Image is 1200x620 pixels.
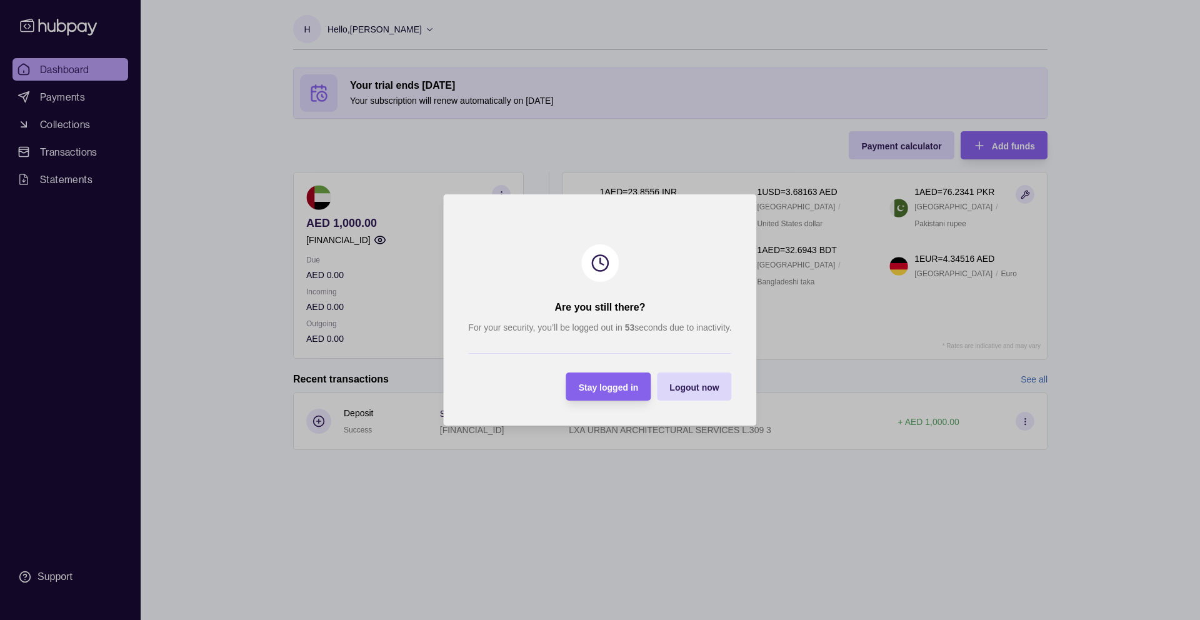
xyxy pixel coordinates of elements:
[625,322,635,332] strong: 53
[555,301,646,314] h2: Are you still there?
[669,382,719,392] span: Logout now
[468,321,731,334] p: For your security, you’ll be logged out in seconds due to inactivity.
[566,372,651,401] button: Stay logged in
[657,372,731,401] button: Logout now
[579,382,639,392] span: Stay logged in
